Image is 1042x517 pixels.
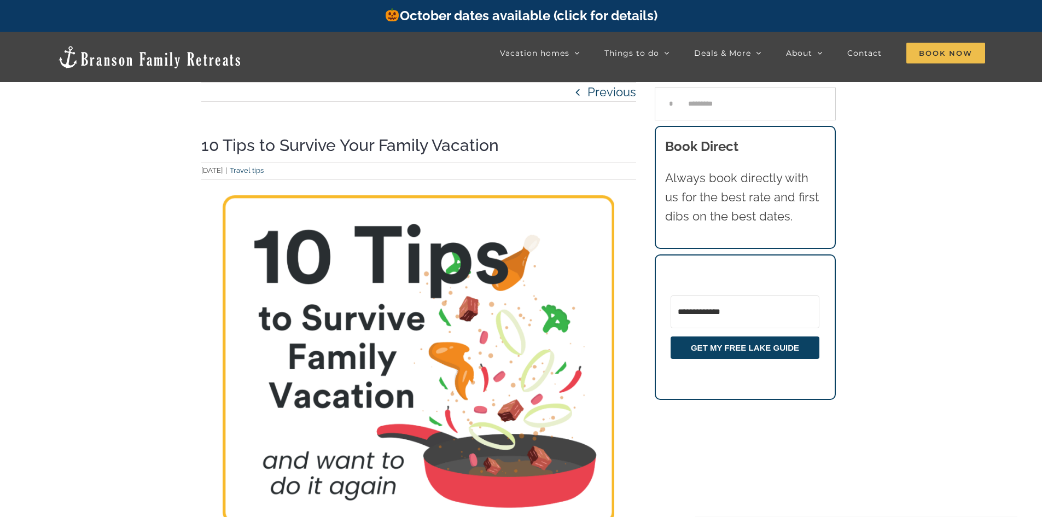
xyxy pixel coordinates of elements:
[500,42,985,64] nav: Main Menu
[655,88,836,120] input: Search...
[694,42,761,64] a: Deals & More
[604,49,659,57] span: Things to do
[847,42,882,64] a: Contact
[786,49,812,57] span: About
[385,8,657,24] a: October dates available (click for details)
[655,88,688,120] input: Search
[587,83,636,101] a: Previous
[201,135,637,156] h1: 10 Tips to Survive Your Family Vacation
[604,42,670,64] a: Things to do
[906,42,985,64] a: Book Now
[500,49,569,57] span: Vacation homes
[671,336,819,359] button: GET MY FREE LAKE GUIDE
[847,49,882,57] span: Contact
[500,42,580,64] a: Vacation homes
[786,42,823,64] a: About
[694,49,751,57] span: Deals & More
[386,8,399,21] img: 🎃
[665,138,738,154] b: Book Direct
[57,45,242,69] img: Branson Family Retreats Logo
[665,169,825,226] p: Always book directly with us for the best rate and first dibs on the best dates.
[223,166,230,175] span: |
[230,166,264,175] a: Travel tips
[671,295,819,328] input: Email Address
[201,166,223,175] span: [DATE]
[906,43,985,63] span: Book Now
